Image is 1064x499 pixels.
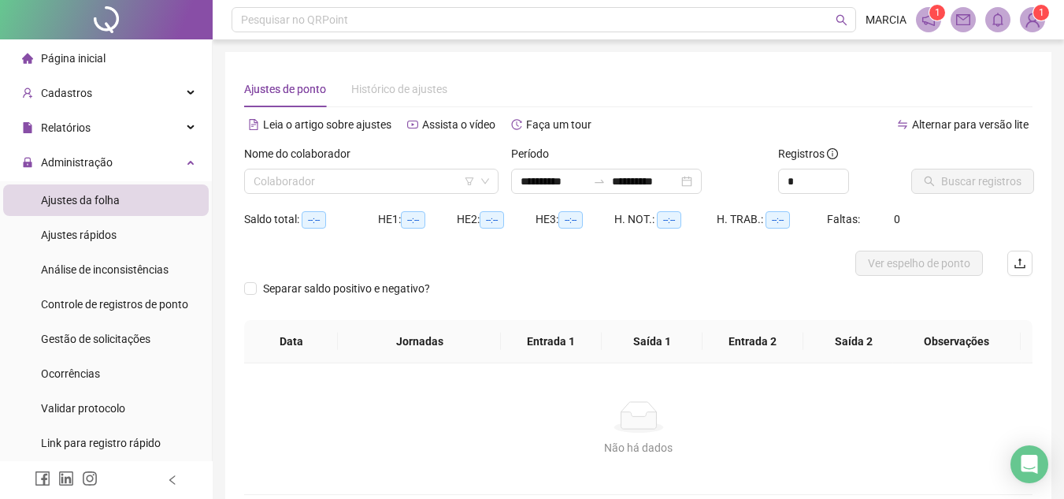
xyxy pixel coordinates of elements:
[897,119,908,130] span: swap
[866,11,906,28] span: MARCIA
[351,83,447,95] span: Histórico de ajustes
[244,320,338,363] th: Data
[41,156,113,169] span: Administração
[1021,8,1044,32] img: 94789
[167,475,178,486] span: left
[511,119,522,130] span: history
[338,320,500,363] th: Jornadas
[912,118,1029,131] span: Alternar para versão lite
[244,145,361,162] label: Nome do colaborador
[263,439,1014,456] div: Não há dados
[457,210,536,229] div: HE 2:
[1014,257,1026,270] span: upload
[244,210,378,229] div: Saldo total:
[248,119,259,130] span: file-text
[41,367,100,380] span: Ocorrências
[536,210,614,229] div: HE 3:
[41,263,169,276] span: Análise de inconsistências
[894,213,900,225] span: 0
[855,251,983,276] button: Ver espelho de ponto
[35,471,50,486] span: facebook
[778,145,838,162] span: Registros
[836,14,847,26] span: search
[1010,445,1048,483] div: Open Intercom Messenger
[1033,5,1049,20] sup: Atualize o seu contato no menu Meus Dados
[921,13,936,27] span: notification
[41,121,91,134] span: Relatórios
[407,119,418,130] span: youtube
[991,13,1005,27] span: bell
[41,52,106,65] span: Página inicial
[41,333,150,345] span: Gestão de solicitações
[480,211,504,229] span: --:--
[480,177,490,186] span: down
[905,333,1008,350] span: Observações
[911,169,1034,194] button: Buscar registros
[593,175,606,188] span: swap-right
[41,87,92,99] span: Cadastros
[892,320,1021,363] th: Observações
[827,213,862,225] span: Faltas:
[58,471,74,486] span: linkedin
[422,118,495,131] span: Assista o vídeo
[22,53,33,64] span: home
[766,211,790,229] span: --:--
[703,320,803,363] th: Entrada 2
[511,145,559,162] label: Período
[41,402,125,415] span: Validar protocolo
[41,229,117,241] span: Ajustes rápidos
[593,175,606,188] span: to
[717,210,827,229] div: H. TRAB.:
[827,148,838,159] span: info-circle
[935,7,940,18] span: 1
[657,211,681,229] span: --:--
[526,118,591,131] span: Faça um tour
[956,13,970,27] span: mail
[257,280,436,297] span: Separar saldo positivo e negativo?
[263,118,391,131] span: Leia o artigo sobre ajustes
[929,5,945,20] sup: 1
[244,83,326,95] span: Ajustes de ponto
[465,177,474,186] span: filter
[41,298,188,311] span: Controle de registros de ponto
[22,157,33,168] span: lock
[302,211,326,229] span: --:--
[1039,7,1044,18] span: 1
[41,437,161,449] span: Link para registro rápido
[82,471,98,486] span: instagram
[501,320,602,363] th: Entrada 1
[41,194,120,207] span: Ajustes da folha
[803,320,904,363] th: Saída 2
[602,320,703,363] th: Saída 1
[378,210,457,229] div: HE 1:
[614,210,717,229] div: H. NOT.:
[22,122,33,133] span: file
[22,88,33,99] span: user-add
[558,211,583,229] span: --:--
[401,211,425,229] span: --:--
